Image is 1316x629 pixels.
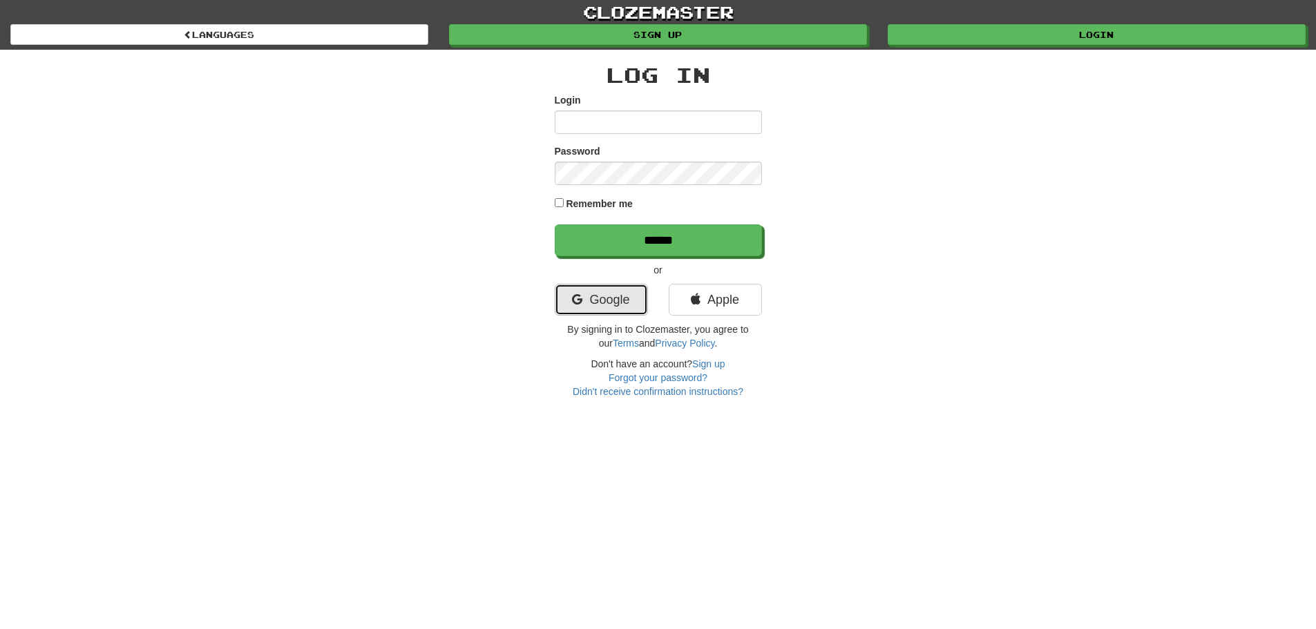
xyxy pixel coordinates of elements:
label: Password [555,144,600,158]
a: Didn't receive confirmation instructions? [573,386,743,397]
label: Remember me [566,197,633,211]
a: Forgot your password? [609,372,707,383]
a: Login [888,24,1306,45]
a: Apple [669,284,762,316]
a: Sign up [449,24,867,45]
p: By signing in to Clozemaster, you agree to our and . [555,322,762,350]
label: Login [555,93,581,107]
a: Terms [613,338,639,349]
a: Sign up [692,358,725,369]
a: Google [555,284,648,316]
p: or [555,263,762,277]
a: Privacy Policy [655,338,714,349]
div: Don't have an account? [555,357,762,398]
h2: Log In [555,64,762,86]
a: Languages [10,24,428,45]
